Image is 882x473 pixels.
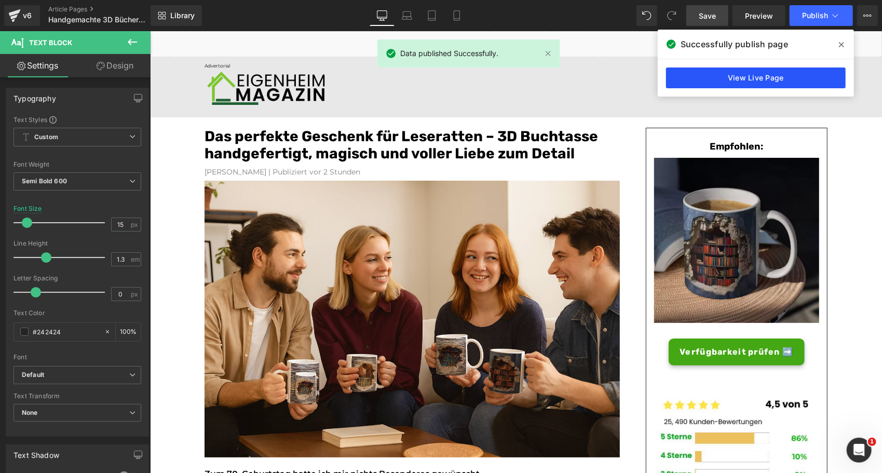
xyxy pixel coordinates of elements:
span: Das perfekte Geschenk für Leseratten – 3D Buchtasse handgefertigt, magisch und voller Liebe zum D... [55,97,448,131]
div: Text Shadow [13,445,59,460]
span: px [131,291,140,298]
font: [PERSON_NAME] | Publiziert vor 2 Stunden [55,136,210,145]
div: Font Weight [13,161,141,168]
a: New Library [151,5,202,26]
span: Text Block [29,38,72,47]
div: Line Height [13,240,141,247]
b: Semi Bold 600 [22,177,67,185]
a: v6 [4,5,40,26]
button: Redo [661,5,682,26]
span: Preview [745,10,773,21]
div: % [116,323,141,341]
div: v6 [21,9,34,22]
div: Font Size [13,205,42,212]
font: Zum 70. Geburtstag hatte ich mir nichts Besonderes gewünscht. [55,438,332,448]
span: Handgemachte 3D Bücherwelten-Tasse Adv [48,16,148,24]
a: View Live Page [666,67,846,88]
span: Verfügbarkeit prüfen ➡️ [530,315,643,327]
b: Custom [34,133,58,142]
a: Desktop [370,5,395,26]
iframe: Intercom live chat [847,438,872,463]
h3: Empfohlen: [512,110,661,121]
a: Tablet [419,5,444,26]
div: Font [13,354,141,361]
a: Preview [732,5,785,26]
div: Letter Spacing [13,275,141,282]
a: Mobile [444,5,469,26]
span: em [131,256,140,263]
span: Save [699,10,716,21]
button: More [857,5,878,26]
div: Text Color [13,309,141,317]
a: Laptop [395,5,419,26]
span: Library [170,11,195,20]
a: Design [77,54,153,77]
div: Text Styles [13,115,141,124]
button: Undo [636,5,657,26]
span: Advertorial [55,32,80,37]
div: Text Transform [13,393,141,400]
span: 1 [868,438,876,446]
a: Verfügbarkeit prüfen ➡️ [519,307,654,334]
span: Successfully publish page [681,38,788,50]
div: Typography [13,88,56,103]
button: Publish [790,5,853,26]
span: Publish [802,11,828,20]
a: Article Pages [48,5,168,13]
span: Data published Successfully. [400,48,498,59]
i: Default [22,371,44,380]
b: None [22,409,38,416]
span: px [131,221,140,228]
input: Color [33,326,99,337]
